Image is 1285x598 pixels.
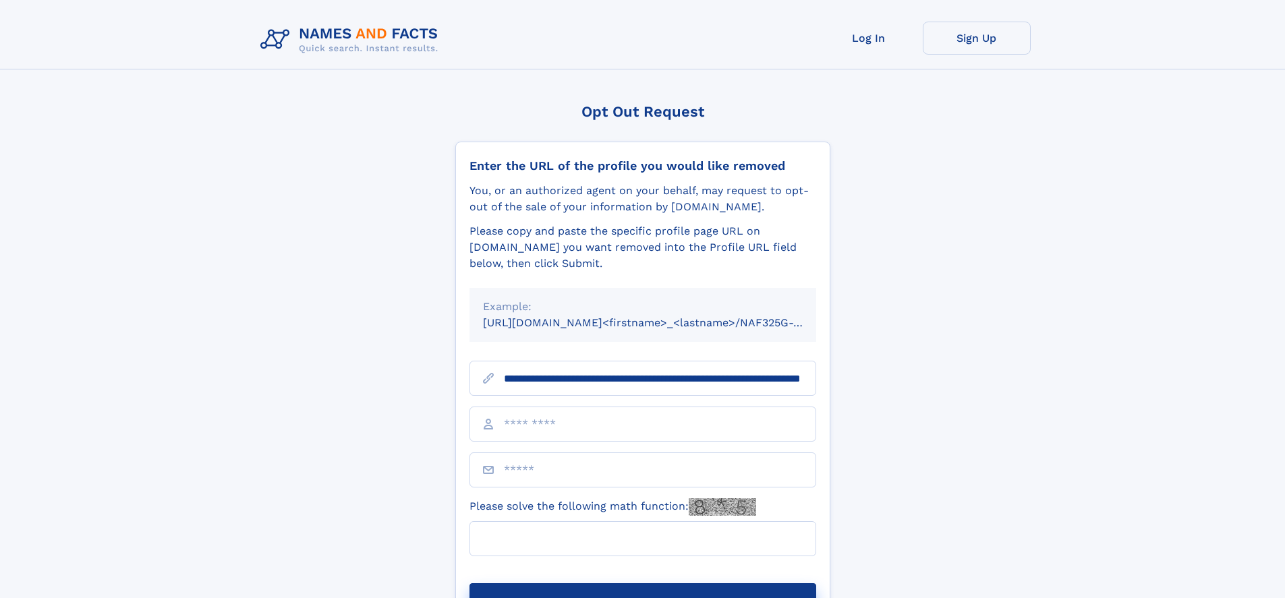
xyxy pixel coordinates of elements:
[469,223,816,272] div: Please copy and paste the specific profile page URL on [DOMAIN_NAME] you want removed into the Pr...
[469,498,756,516] label: Please solve the following math function:
[815,22,923,55] a: Log In
[469,158,816,173] div: Enter the URL of the profile you would like removed
[923,22,1031,55] a: Sign Up
[469,183,816,215] div: You, or an authorized agent on your behalf, may request to opt-out of the sale of your informatio...
[483,316,842,329] small: [URL][DOMAIN_NAME]<firstname>_<lastname>/NAF325G-xxxxxxxx
[255,22,449,58] img: Logo Names and Facts
[483,299,803,315] div: Example:
[455,103,830,120] div: Opt Out Request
